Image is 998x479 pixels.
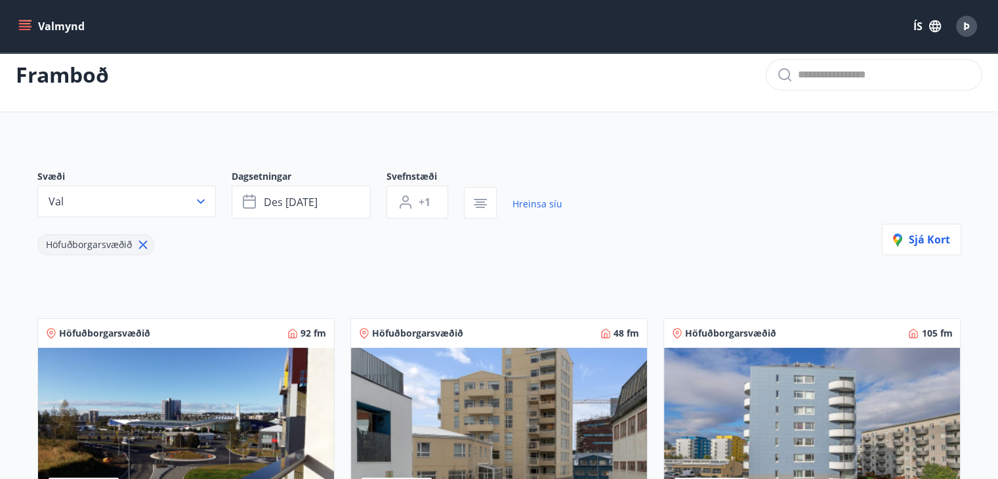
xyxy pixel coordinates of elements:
p: Framboð [16,60,109,89]
button: Val [37,186,216,217]
a: Hreinsa síu [512,190,562,219]
button: Sjá kort [882,224,961,255]
span: 48 fm [613,327,639,340]
span: Höfuðborgarsvæðið [685,327,776,340]
span: Þ [963,19,970,33]
button: menu [16,14,90,38]
span: Höfuðborgarsvæðið [372,327,463,340]
span: 105 fm [921,327,952,340]
button: +1 [386,186,448,219]
button: ÍS [906,14,948,38]
span: +1 [419,195,430,209]
span: Höfuðborgarsvæðið [59,327,150,340]
span: Dagsetningar [232,170,386,186]
span: Höfuðborgarsvæðið [46,238,132,251]
span: Svefnstæði [386,170,464,186]
button: des [DATE] [232,186,371,219]
div: Höfuðborgarsvæðið [37,234,154,255]
span: des [DATE] [264,195,318,209]
button: Þ [951,10,982,42]
span: Sjá kort [893,232,950,247]
span: Svæði [37,170,232,186]
span: 92 fm [301,327,326,340]
span: Val [49,194,64,209]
